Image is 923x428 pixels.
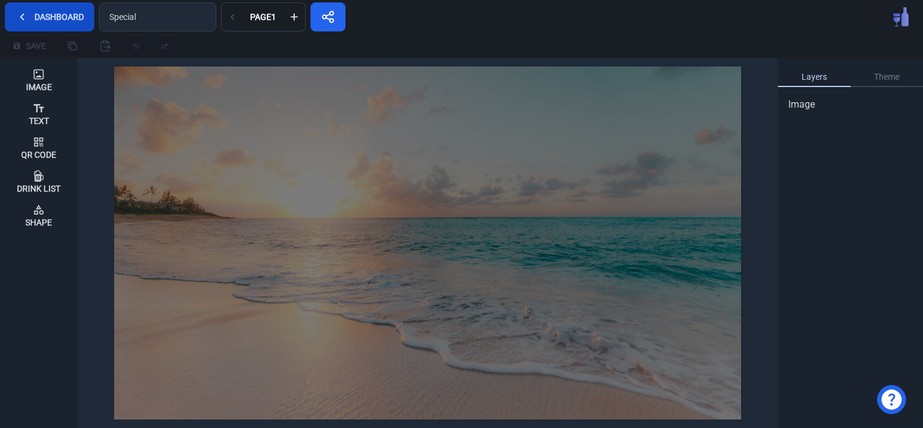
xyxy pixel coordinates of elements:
div: Shape [25,218,52,227]
div: Text [29,117,49,125]
button: Qr Code [5,131,72,164]
button: Image [5,63,72,97]
div: Qr Code [21,151,56,159]
a: Layers [778,68,851,87]
button: Page1 [243,2,283,31]
button: Dashboard [5,2,94,31]
div: Drink List [17,184,60,193]
a: Theme [851,68,923,87]
span: Image [788,97,815,112]
div: Image [26,83,52,91]
button: Text [5,97,72,131]
button: Drink List [5,164,72,198]
div: Page 1 [248,13,278,21]
button: Shape [5,198,72,232]
img: Pub Menu [893,7,909,27]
